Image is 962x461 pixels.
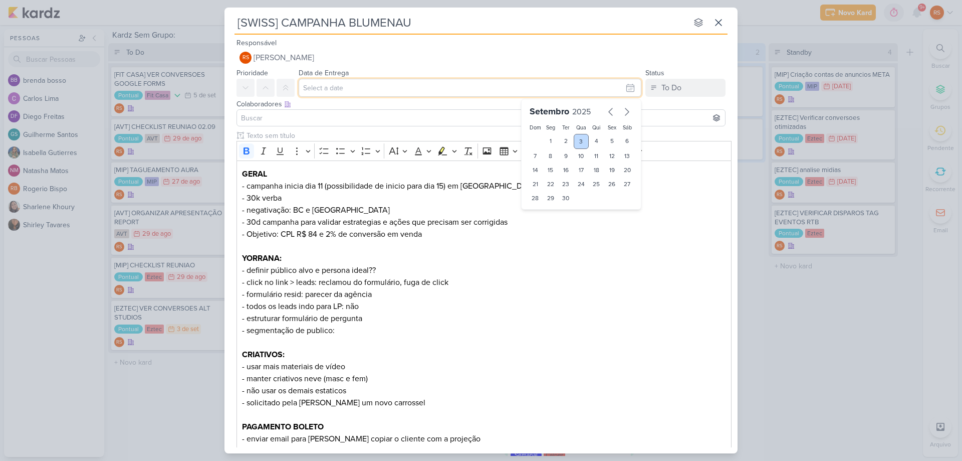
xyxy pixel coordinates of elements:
[543,149,559,163] div: 8
[530,124,541,132] div: Dom
[236,39,277,47] label: Responsável
[239,112,723,124] input: Buscar
[528,191,543,205] div: 28
[299,69,349,77] label: Data de Entrega
[619,149,635,163] div: 13
[543,134,559,149] div: 1
[589,149,604,163] div: 11
[543,191,559,205] div: 29
[619,177,635,191] div: 27
[239,52,252,64] div: Renan Sena
[604,163,620,177] div: 19
[242,253,282,263] strong: YORRANA:
[619,134,635,149] div: 6
[558,177,574,191] div: 23
[242,422,324,432] strong: PAGAMENTO BOLETO
[528,163,543,177] div: 14
[242,350,285,360] strong: CRIATIVOS:
[645,69,664,77] label: Status
[576,124,587,132] div: Qua
[604,177,620,191] div: 26
[574,163,589,177] div: 17
[558,191,574,205] div: 30
[254,52,314,64] span: [PERSON_NAME]
[589,177,604,191] div: 25
[604,149,620,163] div: 12
[572,107,591,117] span: 2025
[530,106,569,117] span: Setembro
[236,49,726,67] button: RS [PERSON_NAME]
[299,79,641,97] input: Select a date
[645,79,726,97] button: To Do
[621,124,633,132] div: Sáb
[528,177,543,191] div: 21
[236,99,726,109] div: Colaboradores
[574,177,589,191] div: 24
[243,55,249,61] p: RS
[236,141,732,161] div: Editor toolbar
[543,163,559,177] div: 15
[543,177,559,191] div: 22
[558,149,574,163] div: 9
[606,124,618,132] div: Sex
[558,163,574,177] div: 16
[574,134,589,149] div: 3
[245,130,732,141] input: Texto sem título
[242,180,727,240] p: - campanha inicia dia 11 (possibilidade de inicio para dia 15) em [GEOGRAPHIC_DATA] - 30k verba -...
[604,134,620,149] div: 5
[236,69,268,77] label: Prioridade
[242,264,727,337] p: - definir público alvo e persona ideal?? - click no link > leads: reclamou do formulário, fuga de...
[661,82,681,94] div: To Do
[558,134,574,149] div: 2
[528,149,543,163] div: 7
[619,163,635,177] div: 20
[242,361,727,409] p: - usar mais materiais de vídeo - manter criativos neve (masc e fem) - não usar os demais estatico...
[234,14,687,32] input: Kard Sem Título
[589,163,604,177] div: 18
[591,124,602,132] div: Qui
[545,124,557,132] div: Seg
[242,169,267,179] strong: GERAL
[560,124,572,132] div: Ter
[236,161,732,453] div: Editor editing area: main
[589,134,604,149] div: 4
[574,149,589,163] div: 10
[242,433,727,445] p: - enviar email para [PERSON_NAME] copiar o cliente com a projeção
